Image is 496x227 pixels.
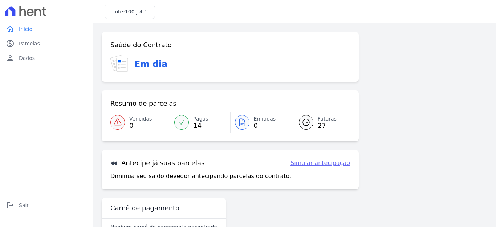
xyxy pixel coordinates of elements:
span: Vencidas [129,115,152,123]
a: Simular antecipação [290,159,350,167]
span: Parcelas [19,40,40,47]
h3: Resumo de parcelas [110,99,176,108]
h3: Carnê de pagamento [110,204,179,212]
span: Emitidas [254,115,276,123]
span: 14 [193,123,208,129]
a: personDados [3,51,90,65]
h3: Lote: [112,8,147,16]
span: 0 [129,123,152,129]
a: logoutSair [3,198,90,212]
h3: Saúde do Contrato [110,41,172,49]
a: homeInício [3,22,90,36]
span: 27 [318,123,337,129]
a: paidParcelas [3,36,90,51]
span: Sair [19,202,29,209]
span: Futuras [318,115,337,123]
span: 100.J.4.1 [125,9,147,15]
p: Diminua seu saldo devedor antecipando parcelas do contrato. [110,172,291,181]
a: Pagas 14 [170,112,230,133]
i: person [6,54,15,62]
span: Início [19,25,32,33]
a: Vencidas 0 [110,112,170,133]
a: Emitidas 0 [231,112,290,133]
i: logout [6,201,15,210]
span: 0 [254,123,276,129]
span: Pagas [193,115,208,123]
span: Dados [19,54,35,62]
i: paid [6,39,15,48]
h3: Em dia [134,58,167,71]
a: Futuras 27 [290,112,350,133]
i: home [6,25,15,33]
h3: Antecipe já suas parcelas! [110,159,207,167]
